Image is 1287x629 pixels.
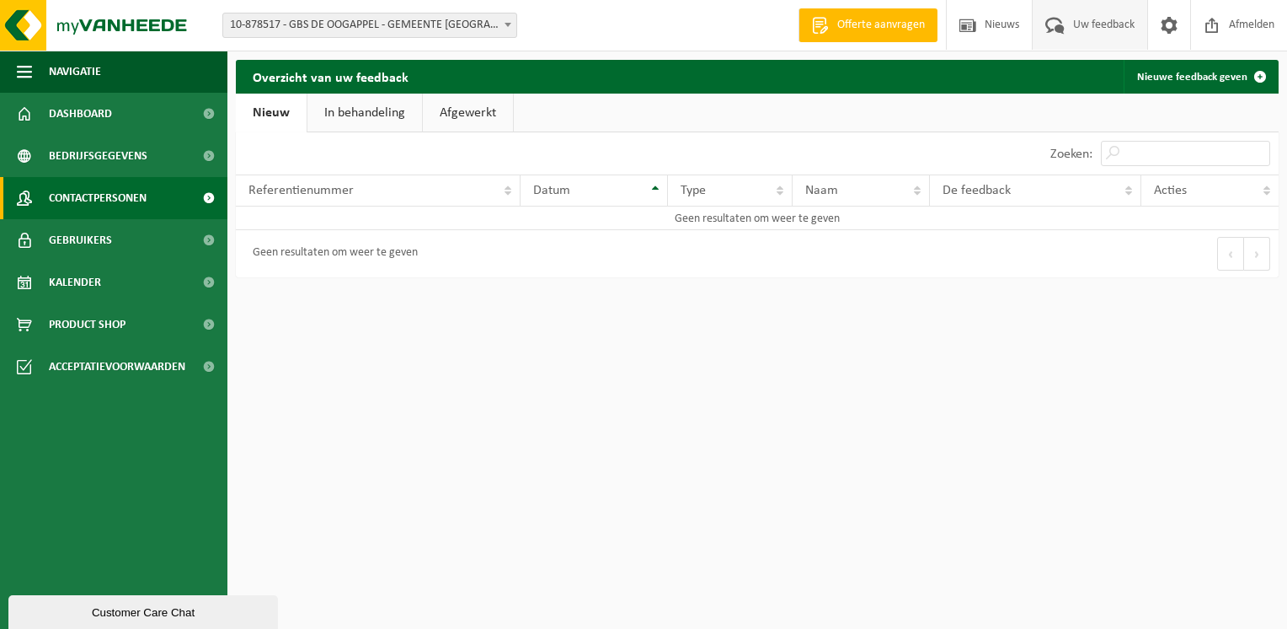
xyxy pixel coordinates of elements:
[222,13,517,38] span: 10-878517 - GBS DE OOGAPPEL - GEMEENTE BEVEREN - KOSTENPLAATS 46 - VRASENE
[49,177,147,219] span: Contactpersonen
[49,51,101,93] span: Navigatie
[1244,237,1270,271] button: Next
[49,135,147,177] span: Bedrijfsgegevens
[1217,237,1244,271] button: Previous
[236,94,307,132] a: Nieuw
[49,93,112,135] span: Dashboard
[1124,60,1277,94] a: Nieuwe feedback geven
[49,346,185,388] span: Acceptatievoorwaarden
[423,94,513,132] a: Afgewerkt
[236,207,1279,230] td: Geen resultaten om weer te geven
[49,219,112,261] span: Gebruikers
[943,184,1011,197] span: De feedback
[798,8,937,42] a: Offerte aanvragen
[49,304,125,346] span: Product Shop
[533,184,570,197] span: Datum
[833,17,929,34] span: Offerte aanvragen
[8,592,281,629] iframe: chat widget
[1050,148,1092,161] label: Zoeken:
[248,184,354,197] span: Referentienummer
[244,239,418,269] div: Geen resultaten om weer te geven
[681,184,706,197] span: Type
[307,94,422,132] a: In behandeling
[1154,184,1187,197] span: Acties
[223,13,516,37] span: 10-878517 - GBS DE OOGAPPEL - GEMEENTE BEVEREN - KOSTENPLAATS 46 - VRASENE
[236,60,425,93] h2: Overzicht van uw feedback
[805,184,838,197] span: Naam
[49,261,101,304] span: Kalender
